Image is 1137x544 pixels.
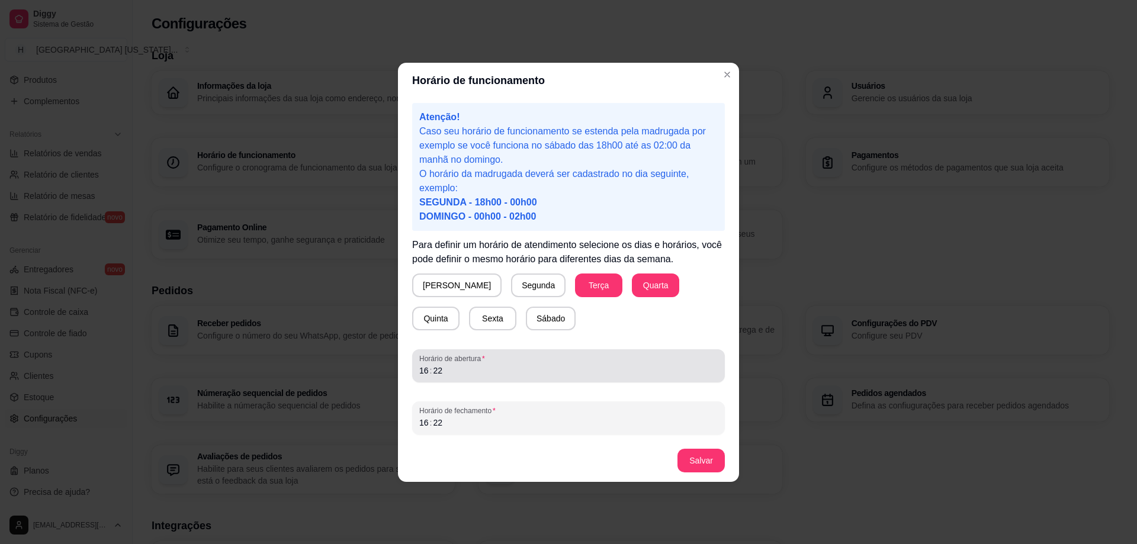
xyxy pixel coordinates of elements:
[632,273,679,297] button: Quarta
[429,417,433,429] div: :
[718,65,737,84] button: Close
[469,307,516,330] button: Sexta
[412,238,725,266] p: Para definir um horário de atendimento selecione os dias e horários, você pode definir o mesmo ho...
[412,273,502,297] button: [PERSON_NAME]
[398,63,739,98] header: Horário de funcionamento
[419,211,536,221] span: DOMINGO - 00h00 - 02h00
[432,417,444,429] div: minute,
[419,354,718,363] span: Horário de abertura
[418,417,430,429] div: hour,
[412,307,460,330] button: Quinta
[432,365,444,376] div: minute,
[419,197,537,207] span: SEGUNDA - 18h00 - 00h00
[419,167,718,224] p: O horário da madrugada deverá ser cadastrado no dia seguinte, exemplo:
[419,124,718,167] p: Caso seu horário de funcionamento se estenda pela madrugada por exemplo se você funciona no sábad...
[677,449,725,472] button: Salvar
[429,365,433,376] div: :
[526,307,576,330] button: Sábado
[575,273,622,297] button: Terça
[419,110,718,124] p: Atenção!
[511,273,566,297] button: Segunda
[419,406,718,416] span: Horário de fechamento
[418,365,430,376] div: hour,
